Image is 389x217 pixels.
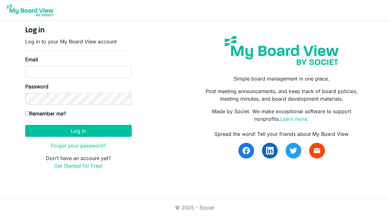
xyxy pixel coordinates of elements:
[175,204,214,211] a: © 2025 - Societ
[199,130,364,138] div: Spread the word! Tell your friends about My Board View
[266,147,274,154] img: linkedin.svg
[242,147,250,154] img: facebook.svg
[25,154,132,170] p: Don't have an account yet?
[199,87,364,103] p: Post meeting announcements, and keep track of board policies, meeting minutes, and board developm...
[313,147,321,154] span: email
[25,38,132,45] p: Log in to your My Board View account
[25,56,38,63] label: Email
[25,110,66,117] label: Remember me?
[54,163,103,169] a: Get Started for Free!
[199,108,364,123] p: Made by Societ. We make exceptional software to support nonprofits.
[309,143,325,159] a: email
[25,111,29,115] input: Remember me?
[290,147,297,154] img: twitter.svg
[25,125,132,137] button: Log in
[25,83,48,90] label: Password
[5,3,55,18] img: My Board View Logo
[199,75,364,82] p: Simple board management in one place.
[51,142,106,149] a: Forgot your password?
[25,26,132,35] h4: Log in
[220,31,343,70] img: my-board-view-societ.svg
[280,116,309,122] a: Learn more.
